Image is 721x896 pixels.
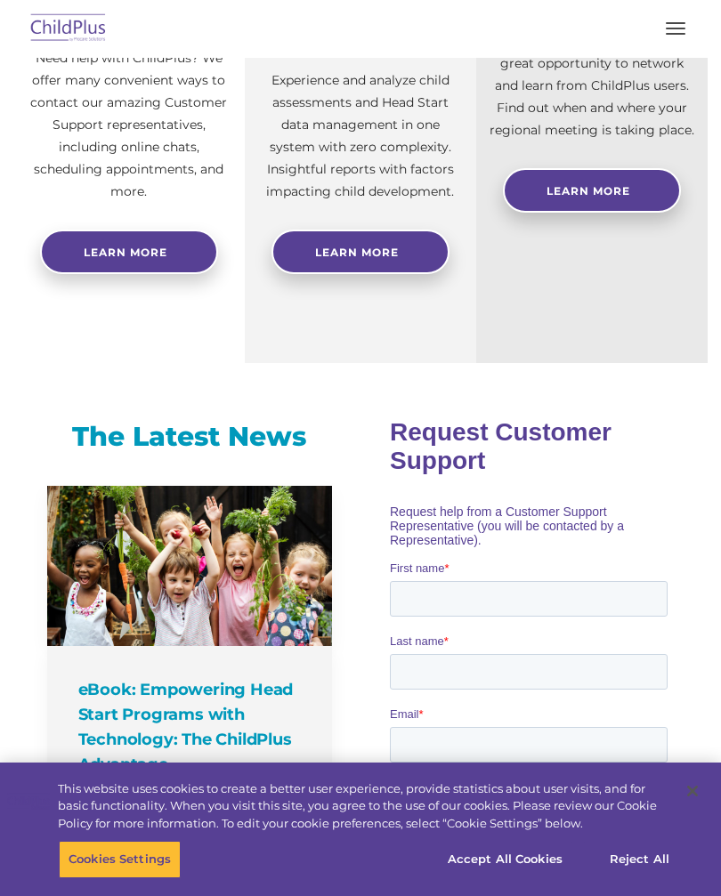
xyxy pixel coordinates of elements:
[271,230,450,274] a: Learn More
[584,841,695,878] button: Reject All
[84,246,167,259] span: Learn more
[40,230,218,274] a: Learn more
[59,841,181,878] button: Cookies Settings
[27,47,231,203] p: Need help with ChildPlus? We offer many convenient ways to contact our amazing Customer Support r...
[490,30,694,141] p: Not using ChildPlus? These are a great opportunity to network and learn from ChildPlus users. Fin...
[78,677,305,777] h4: eBook: Empowering Head Start Programs with Technology: The ChildPlus Advantage
[547,184,630,198] span: Learn More
[47,419,332,455] h3: The Latest News
[27,8,110,50] img: ChildPlus by Procare Solutions
[673,771,712,811] button: Close
[503,168,681,213] a: Learn More
[47,486,332,646] a: eBook: Empowering Head Start Programs with Technology: The ChildPlus Advantage
[315,246,399,259] span: Learn More
[58,780,671,833] div: This website uses cookies to create a better user experience, provide statistics about user visit...
[258,69,463,203] p: Experience and analyze child assessments and Head Start data management in one system with zero c...
[438,841,572,878] button: Accept All Cookies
